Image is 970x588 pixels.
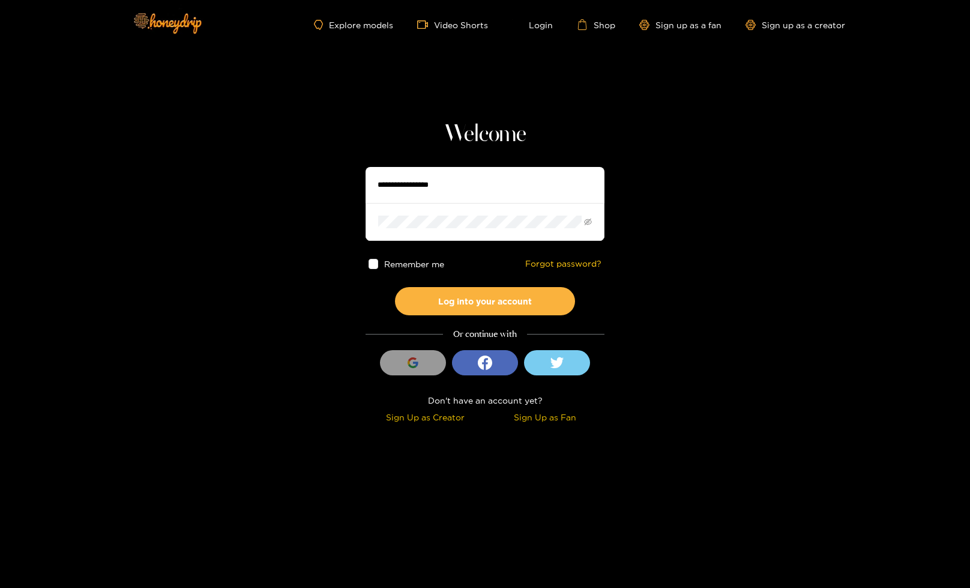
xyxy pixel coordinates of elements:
[577,19,615,30] a: Shop
[525,259,601,269] a: Forgot password?
[369,410,482,424] div: Sign Up as Creator
[639,20,721,30] a: Sign up as a fan
[417,19,434,30] span: video-camera
[366,120,604,149] h1: Welcome
[385,259,445,268] span: Remember me
[366,327,604,341] div: Or continue with
[314,20,393,30] a: Explore models
[584,218,592,226] span: eye-invisible
[488,410,601,424] div: Sign Up as Fan
[746,20,845,30] a: Sign up as a creator
[512,19,553,30] a: Login
[395,287,575,315] button: Log into your account
[417,19,488,30] a: Video Shorts
[366,393,604,407] div: Don't have an account yet?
